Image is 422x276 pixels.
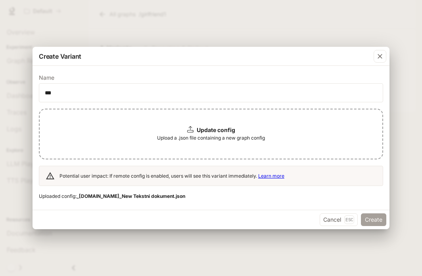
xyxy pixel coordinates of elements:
span: Upload a .json file containing a new graph config [157,134,265,142]
p: Create Variant [39,52,81,61]
p: Name [39,75,54,80]
span: Uploaded config: [39,192,383,200]
p: Esc [344,215,354,224]
a: Learn more [258,173,284,179]
button: CancelEsc [320,213,358,226]
button: Create [361,213,386,226]
b: Update config [197,126,235,133]
b: _[DOMAIN_NAME]_New Tekstni dokument.json [77,193,185,199]
span: Potential user impact: If remote config is enabled, users will see this variant immediately. [59,173,284,179]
